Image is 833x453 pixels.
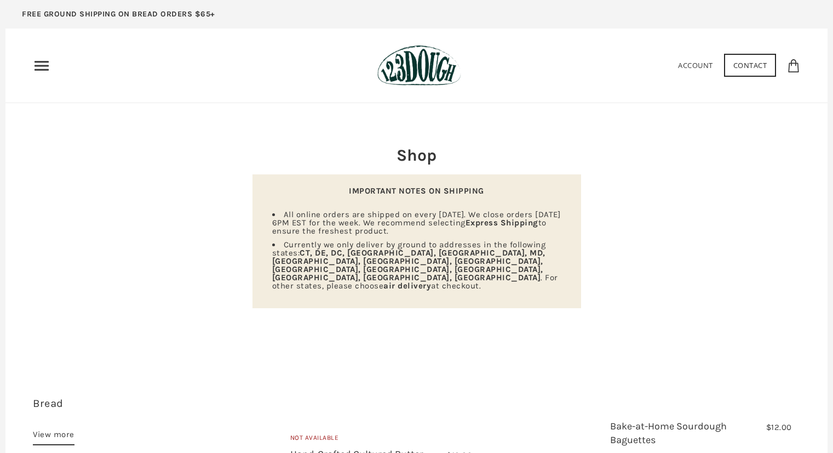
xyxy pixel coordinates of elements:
strong: air delivery [383,281,431,291]
div: Not Available [290,433,472,448]
a: Account [678,60,713,70]
a: Bread [33,397,64,410]
a: FREE GROUND SHIPPING ON BREAD ORDERS $65+ [5,5,232,29]
span: $12.00 [766,422,792,432]
h3: 12 items [33,396,161,428]
h2: Shop [252,144,581,167]
span: All online orders are shipped on every [DATE]. We close orders [DATE] 6PM EST for the week. We re... [272,209,561,236]
a: Contact [724,54,777,77]
strong: IMPORTANT NOTES ON SHIPPING [349,186,484,196]
a: Bake-at-Home Sourdough Baguettes [610,420,727,446]
a: View more [33,428,74,445]
span: Currently we only deliver by ground to addresses in the following states: . For other states, ple... [272,240,558,291]
p: FREE GROUND SHIPPING ON BREAD ORDERS $65+ [22,8,215,20]
strong: CT, DE, DC, [GEOGRAPHIC_DATA], [GEOGRAPHIC_DATA], MD, [GEOGRAPHIC_DATA], [GEOGRAPHIC_DATA], [GEOG... [272,248,545,282]
strong: Express Shipping [466,218,538,228]
img: 123Dough Bakery [377,45,461,86]
nav: Primary [33,57,50,75]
